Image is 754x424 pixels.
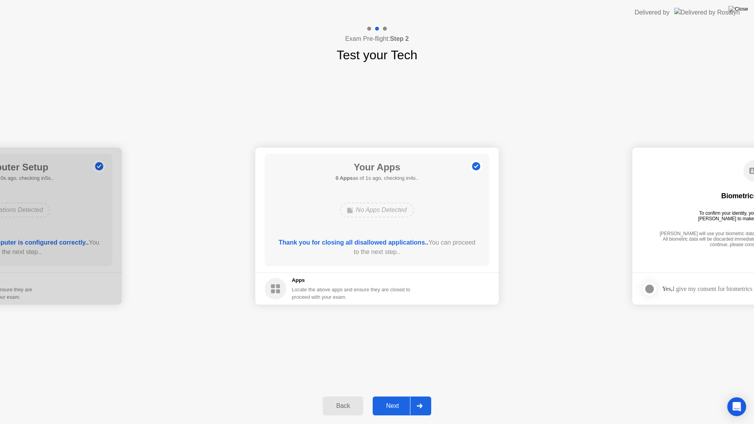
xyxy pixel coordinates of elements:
[345,34,409,44] h4: Exam Pre-flight:
[727,397,746,416] div: Open Intercom Messenger
[323,397,363,415] button: Back
[292,286,411,301] div: Locate the above apps and ensure they are closed to proceed with your exam.
[335,174,418,182] h5: as of 1s ago, checking in4s..
[390,35,409,42] b: Step 2
[325,402,361,409] div: Back
[335,175,353,181] b: 0 Apps
[279,239,428,246] b: Thank you for closing all disallowed applications..
[674,8,740,17] img: Delivered by Rosalyn
[335,160,418,174] h1: Your Apps
[373,397,431,415] button: Next
[292,276,411,284] h5: Apps
[662,285,672,292] strong: Yes,
[375,402,410,409] div: Next
[337,46,417,64] h1: Test your Tech
[276,238,478,257] div: You can proceed to the next step..
[340,203,414,217] div: No Apps Detected
[728,6,748,12] img: Close
[635,8,670,17] div: Delivered by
